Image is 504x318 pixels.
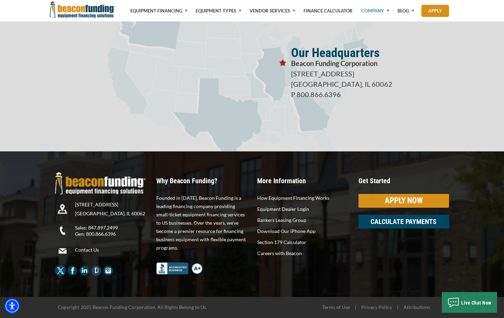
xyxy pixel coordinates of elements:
img: Beacon Funding Phone [55,223,70,238]
a: Better Business Bureau Complaint Free A+ Rating Beacon Funding - open in a new tab [156,261,203,267]
p: More Information [257,177,348,184]
p: [STREET_ADDRESS] [GEOGRAPHIC_DATA], IL 60062 P 800.866.6396 [291,68,449,100]
a: Equipment Dealer Login [257,205,348,213]
img: Beacon Funding location [55,202,70,216]
a: Bankers Leasing Group [257,216,348,224]
img: Beacon Funding twitter [55,265,66,276]
a: Apply [421,5,449,17]
a: How Equipment Financing Works [257,194,348,202]
a: Attributions [403,304,430,310]
p: Why Beacon Funding? [156,177,247,184]
span: | [351,305,360,310]
span: Live Chat Now [461,300,492,306]
img: Beacon Funding Facebook [67,265,78,276]
p: Get Started [358,177,449,184]
div: Accessibility Menu [4,298,20,314]
a: Download Our iPhone App [257,227,348,235]
a: APPLY NOW [358,194,449,208]
p: [GEOGRAPHIC_DATA], IL 60062 [75,211,151,217]
a: Careers with Beacon [257,249,348,258]
img: Beacon Funding Email [55,243,70,258]
a: CALCULATE PAYMENTS [358,215,449,228]
span: Copyright 2025 Beacon Funding Corporation. All Rights Belong to Us. [58,304,207,310]
a: Beacon Funding Facebook - open in a new tab [67,268,78,273]
a: Beacon Funding LinkedIn - open in a new tab [79,268,90,273]
img: Beacon Funding Logo [55,172,146,195]
p: Founded in [DATE], Beacon Funding is a leading financing company providing small-ticket equipment... [156,194,247,252]
p: Our Headquarters [291,48,449,58]
p: Beacon Funding Corporation [291,58,449,68]
img: Beacon Funding Instagram [103,265,114,276]
img: Beacon Funding LinkedIn [79,265,90,276]
a: Section 179 Calculator [257,238,348,246]
a: Terms of Use [322,304,350,310]
a: Privacy Policy [361,304,392,310]
a: Beacon Funding Glassdoor - open in a new tab [91,268,102,273]
p: [STREET_ADDRESS] [75,202,151,208]
a: Beacon Funding Corporation [50,6,115,12]
a: Contact Us [75,247,151,253]
a: Beacon Funding twitter - open in a new tab [55,268,66,273]
p: Sales: 847.897.2499 Gen: 800.866.6396 [75,225,151,237]
img: Beacon Funding Glassdoor [91,265,102,276]
button: Live Chat Now [442,292,497,313]
img: Better Business Bureau Complaint Free A+ Rating Beacon Funding [156,262,203,274]
img: Beacon Funding Corporation [50,1,115,18]
span: | [393,305,402,310]
a: Beacon Funding Instagram - open in a new tab [103,268,114,273]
